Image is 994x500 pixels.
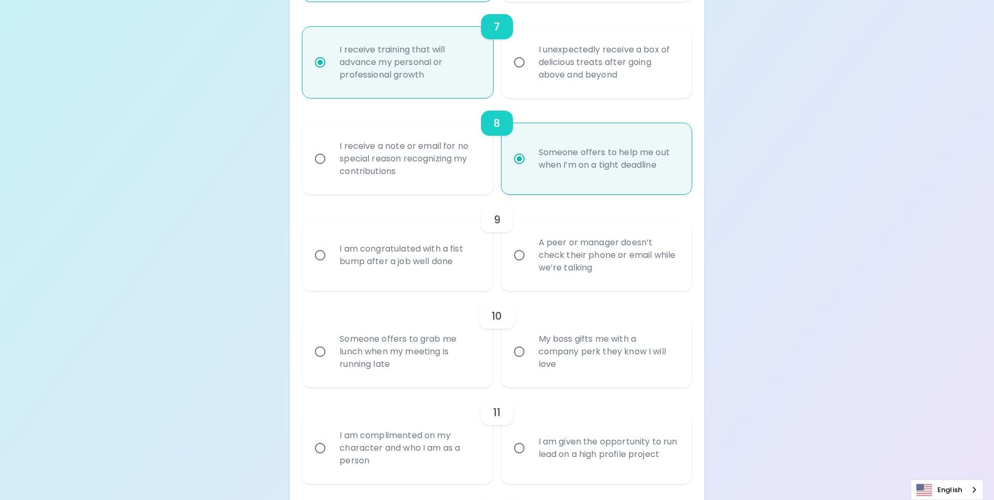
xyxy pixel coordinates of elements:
div: Language [911,480,984,500]
div: choice-group-check [302,291,691,387]
div: Someone offers to help me out when I’m on a tight deadline [530,134,686,184]
h6: 8 [494,115,500,132]
h6: 11 [493,404,500,421]
h6: 7 [494,18,500,35]
div: I am complimented on my character and who I am as a person [331,417,487,480]
div: I am given the opportunity to run lead on a high profile project [530,423,686,473]
div: A peer or manager doesn’t check their phone or email while we’re talking [530,224,686,287]
a: English [911,480,983,499]
div: choice-group-check [302,2,691,98]
div: My boss gifts me with a company perk they know I will love [530,320,686,383]
div: choice-group-check [302,387,691,484]
h6: 10 [491,308,502,324]
div: I receive a note or email for no special reason recognizing my contributions [331,127,487,190]
div: I receive training that will advance my personal or professional growth [331,31,487,94]
aside: Language selected: English [911,480,984,500]
div: Someone offers to grab me lunch when my meeting is running late [331,320,487,383]
div: I am congratulated with a fist bump after a job well done [331,230,487,280]
div: choice-group-check [302,98,691,194]
h6: 9 [494,211,500,228]
div: choice-group-check [302,194,691,291]
div: I unexpectedly receive a box of delicious treats after going above and beyond [530,31,686,94]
